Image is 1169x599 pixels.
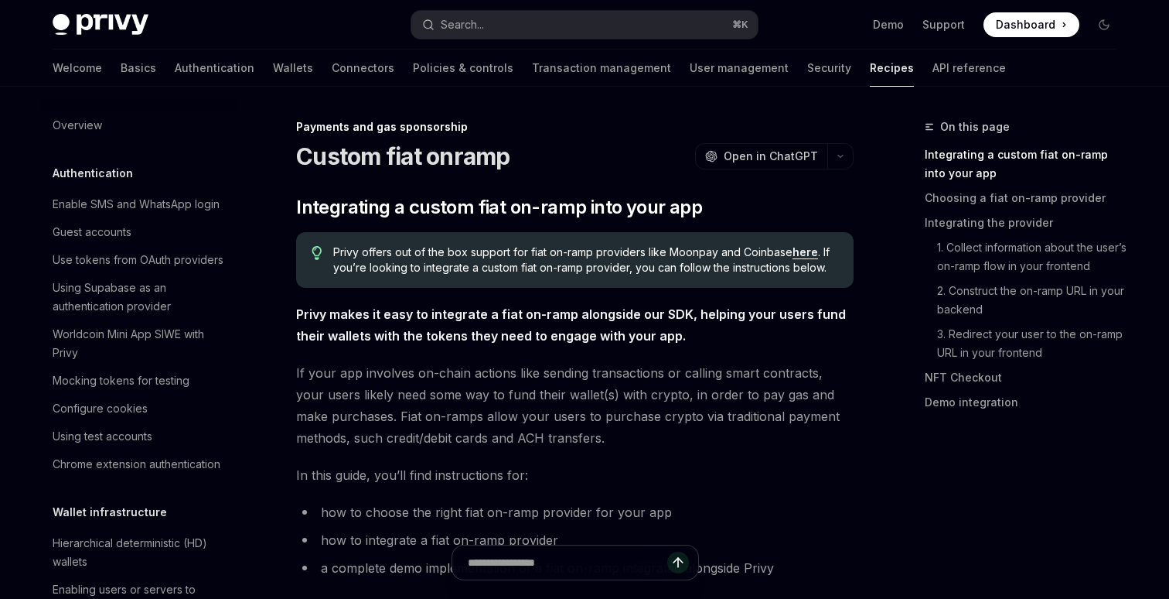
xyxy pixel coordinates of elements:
a: Guest accounts [40,218,238,246]
div: Hierarchical deterministic (HD) wallets [53,534,229,571]
span: On this page [940,118,1010,136]
a: Integrating a custom fiat on-ramp into your app [925,142,1129,186]
div: Chrome extension authentication [53,455,220,474]
button: Open search [411,11,758,39]
a: Security [807,50,851,87]
a: 3. Redirect your user to the on-ramp URL in your frontend [925,322,1129,365]
div: Configure cookies [53,399,148,418]
a: Support [922,17,965,33]
a: here [792,245,818,259]
a: Demo integration [925,390,1129,415]
li: how to choose the right fiat on-ramp provider for your app [296,501,854,523]
button: Open in ChatGPT [695,143,827,169]
div: Search... [441,15,484,34]
a: Mocking tokens for testing [40,367,238,395]
a: Dashboard [983,12,1079,37]
li: how to integrate a fiat on-ramp provider [296,529,854,551]
a: API reference [932,50,1006,87]
a: Wallets [273,50,313,87]
a: Hierarchical deterministic (HD) wallets [40,529,238,576]
div: Using test accounts [53,427,152,446]
a: Enable SMS and WhatsApp login [40,190,238,218]
a: Worldcoin Mini App SIWE with Privy [40,320,238,367]
a: Basics [121,50,156,87]
input: Ask a question... [468,546,667,580]
a: Using test accounts [40,423,238,450]
span: Integrating a custom fiat on-ramp into your app [296,195,702,220]
div: Enable SMS and WhatsApp login [53,195,220,214]
span: Privy offers out of the box support for fiat on-ramp providers like Moonpay and Coinbase . If you... [333,245,838,276]
svg: Tip [312,246,322,260]
a: Authentication [175,50,254,87]
a: Configure cookies [40,395,238,423]
h5: Authentication [53,164,133,183]
div: Use tokens from OAuth providers [53,251,223,269]
div: Worldcoin Mini App SIWE with Privy [53,325,229,362]
a: Use tokens from OAuth providers [40,246,238,274]
strong: Privy makes it easy to integrate a fiat on-ramp alongside our SDK, helping your users fund their ... [296,306,846,344]
a: Using Supabase as an authentication provider [40,274,238,320]
a: 2. Construct the on-ramp URL in your backend [925,279,1129,322]
span: Dashboard [996,17,1055,33]
a: Policies & controls [413,50,513,87]
a: Demo [873,17,904,33]
a: Overview [40,111,238,139]
a: Choosing a fiat on-ramp provider [925,186,1129,211]
div: Overview [53,116,102,135]
div: Payments and gas sponsorship [296,119,854,135]
h5: Wallet infrastructure [53,503,167,522]
span: ⌘ K [732,19,748,31]
span: If your app involves on-chain actions like sending transactions or calling smart contracts, your ... [296,362,854,449]
span: Open in ChatGPT [724,149,818,164]
a: Connectors [332,50,394,87]
div: Mocking tokens for testing [53,371,189,390]
button: Send message [667,552,689,573]
div: Guest accounts [53,223,131,241]
a: 1. Collect information about the user’s on-ramp flow in your frontend [925,235,1129,279]
a: Chrome extension authentication [40,450,238,478]
a: User management [690,50,789,87]
div: Using Supabase as an authentication provider [53,279,229,316]
img: dark logo [53,14,148,36]
a: Recipes [870,50,914,87]
a: Integrating the provider [925,211,1129,235]
h1: Custom fiat onramp [296,142,510,170]
span: In this guide, you’ll find instructions for: [296,464,854,486]
a: Transaction management [532,50,671,87]
button: Toggle dark mode [1092,12,1116,37]
a: Welcome [53,50,102,87]
a: NFT Checkout [925,365,1129,390]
